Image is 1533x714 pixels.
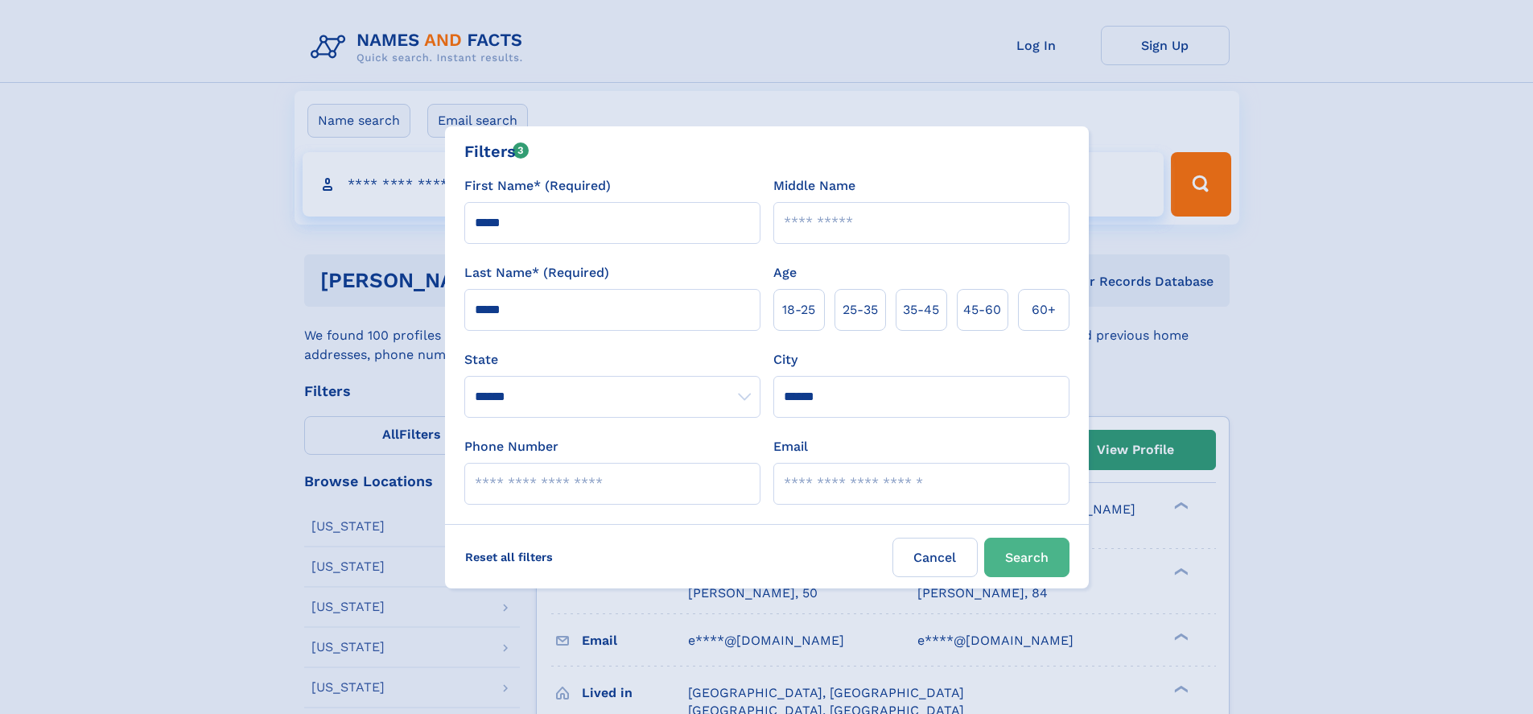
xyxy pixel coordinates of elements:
[773,176,855,196] label: Middle Name
[464,263,609,283] label: Last Name* (Required)
[892,538,978,577] label: Cancel
[773,263,797,283] label: Age
[984,538,1069,577] button: Search
[782,300,815,320] span: 18‑25
[843,300,878,320] span: 25‑35
[773,437,808,456] label: Email
[464,176,611,196] label: First Name* (Required)
[963,300,1001,320] span: 45‑60
[464,139,530,163] div: Filters
[773,350,797,369] label: City
[464,350,760,369] label: State
[1032,300,1056,320] span: 60+
[464,437,558,456] label: Phone Number
[455,538,563,576] label: Reset all filters
[903,300,939,320] span: 35‑45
